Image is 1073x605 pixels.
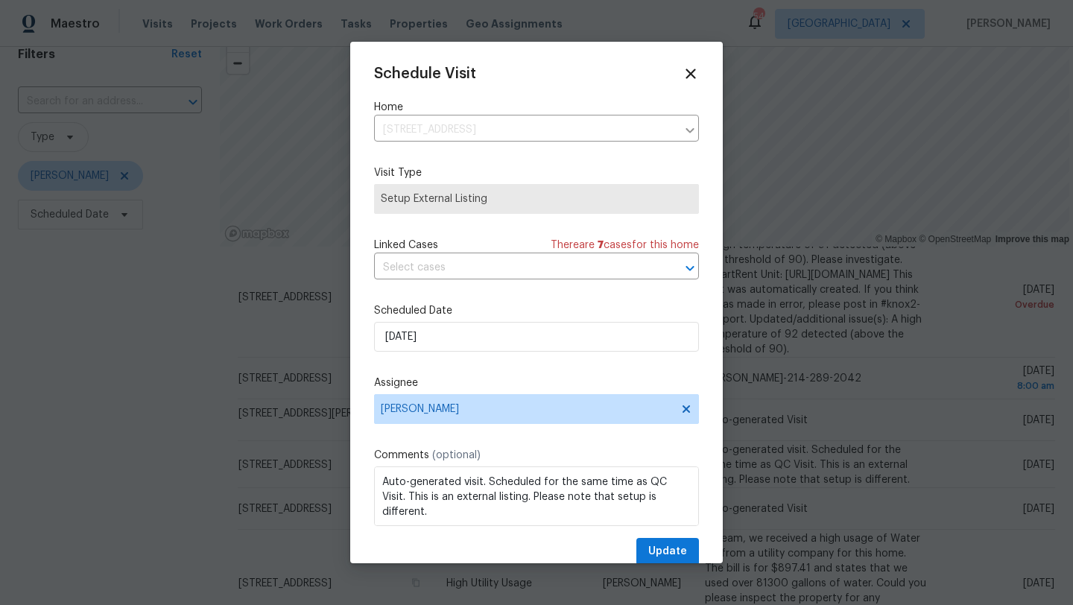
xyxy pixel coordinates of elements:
[374,66,476,81] span: Schedule Visit
[683,66,699,82] span: Close
[680,258,700,279] button: Open
[648,542,687,561] span: Update
[598,240,604,250] span: 7
[636,538,699,566] button: Update
[374,466,699,526] textarea: Auto-generated visit. Scheduled for the same time as QC Visit. This is an external listing. Pleas...
[374,303,699,318] label: Scheduled Date
[374,118,677,142] input: Enter in an address
[432,450,481,460] span: (optional)
[374,238,438,253] span: Linked Cases
[374,322,699,352] input: M/D/YYYY
[374,256,657,279] input: Select cases
[374,165,699,180] label: Visit Type
[374,376,699,390] label: Assignee
[381,403,673,415] span: [PERSON_NAME]
[381,191,692,206] span: Setup External Listing
[374,448,699,463] label: Comments
[374,100,699,115] label: Home
[551,238,699,253] span: There are case s for this home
